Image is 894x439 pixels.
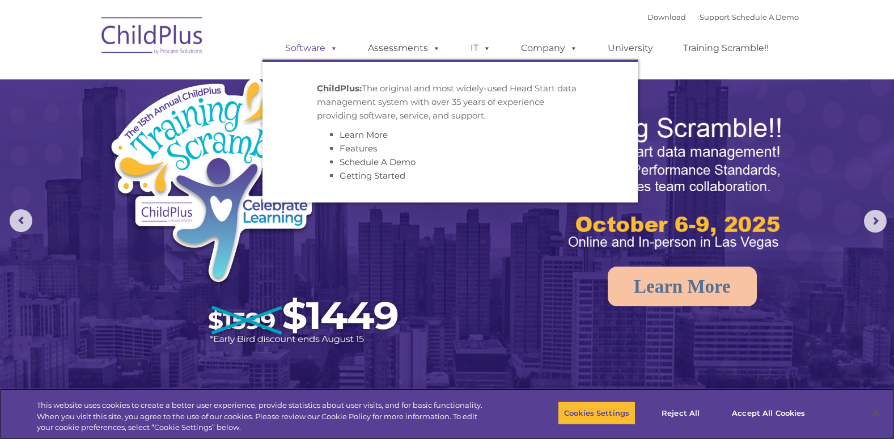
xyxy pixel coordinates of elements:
[863,400,888,425] button: Close
[608,267,757,306] a: Learn More
[645,401,716,425] button: Reject All
[158,121,206,130] span: Phone number
[510,37,589,60] a: Company
[274,37,349,60] a: Software
[357,37,452,60] a: Assessments
[558,401,635,425] button: Cookies Settings
[672,37,780,60] a: Training Scramble!!
[96,9,209,66] img: ChildPlus by Procare Solutions
[340,170,405,181] a: Getting Started
[726,401,811,425] button: Accept All Cookies
[317,83,362,94] strong: ChildPlus:
[340,129,388,140] a: Learn More
[596,37,664,60] a: University
[732,12,799,22] a: Schedule A Demo
[700,12,730,22] a: Support
[317,82,583,123] p: The original and most widely-used Head Start data management system with over 35 years of experie...
[340,157,416,167] a: Schedule A Demo
[647,12,799,22] font: |
[37,400,492,433] div: This website uses cookies to create a better user experience, provide statistics about user visit...
[647,12,686,22] a: Download
[158,75,192,83] span: Last name
[459,37,502,60] a: IT
[340,143,377,154] a: Features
